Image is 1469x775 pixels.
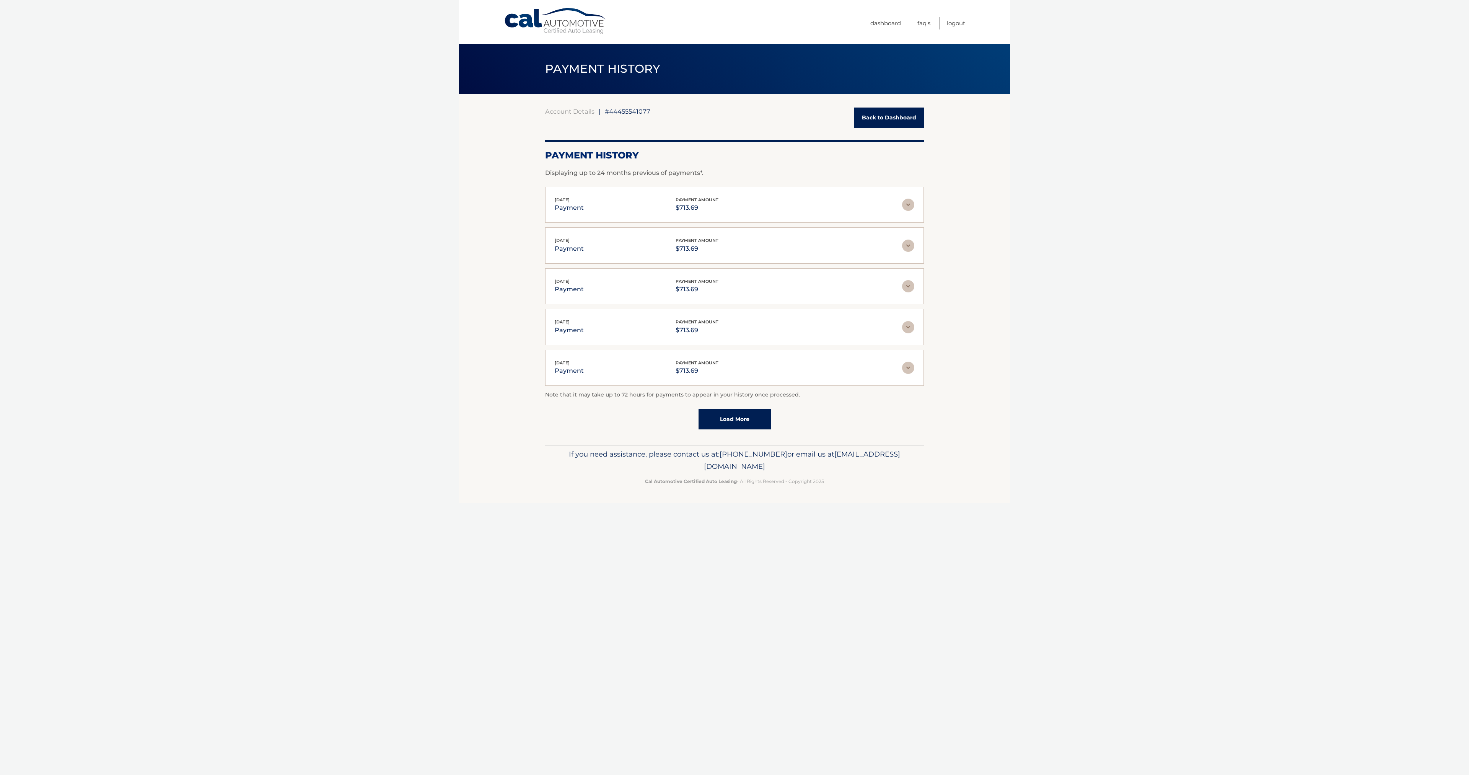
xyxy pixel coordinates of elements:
p: payment [555,243,584,254]
span: [DATE] [555,360,570,365]
a: Back to Dashboard [854,108,924,128]
p: $713.69 [676,325,718,336]
h2: Payment History [545,150,924,161]
span: payment amount [676,279,718,284]
strong: Cal Automotive Certified Auto Leasing [645,478,737,484]
p: payment [555,325,584,336]
span: [PHONE_NUMBER] [720,450,787,458]
span: [DATE] [555,238,570,243]
p: payment [555,365,584,376]
a: Logout [947,17,965,29]
a: FAQ's [917,17,930,29]
p: $713.69 [676,243,718,254]
a: Cal Automotive [504,8,607,35]
span: #44455541077 [605,108,650,115]
p: - All Rights Reserved - Copyright 2025 [550,477,919,485]
span: payment amount [676,319,718,325]
a: Dashboard [870,17,901,29]
img: accordion-rest.svg [902,362,914,374]
span: payment amount [676,197,718,202]
span: PAYMENT HISTORY [545,62,660,76]
img: accordion-rest.svg [902,280,914,292]
a: Account Details [545,108,594,115]
p: payment [555,284,584,295]
span: payment amount [676,238,718,243]
span: [DATE] [555,197,570,202]
img: accordion-rest.svg [902,321,914,333]
p: $713.69 [676,202,718,213]
img: accordion-rest.svg [902,240,914,252]
a: Load More [699,409,771,429]
span: [EMAIL_ADDRESS][DOMAIN_NAME] [704,450,900,471]
span: [DATE] [555,319,570,325]
p: $713.69 [676,365,718,376]
p: If you need assistance, please contact us at: or email us at [550,448,919,473]
p: Displaying up to 24 months previous of payments*. [545,168,924,178]
span: [DATE] [555,279,570,284]
p: Note that it may take up to 72 hours for payments to appear in your history once processed. [545,390,924,400]
span: | [599,108,601,115]
p: payment [555,202,584,213]
p: $713.69 [676,284,718,295]
span: payment amount [676,360,718,365]
img: accordion-rest.svg [902,199,914,211]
